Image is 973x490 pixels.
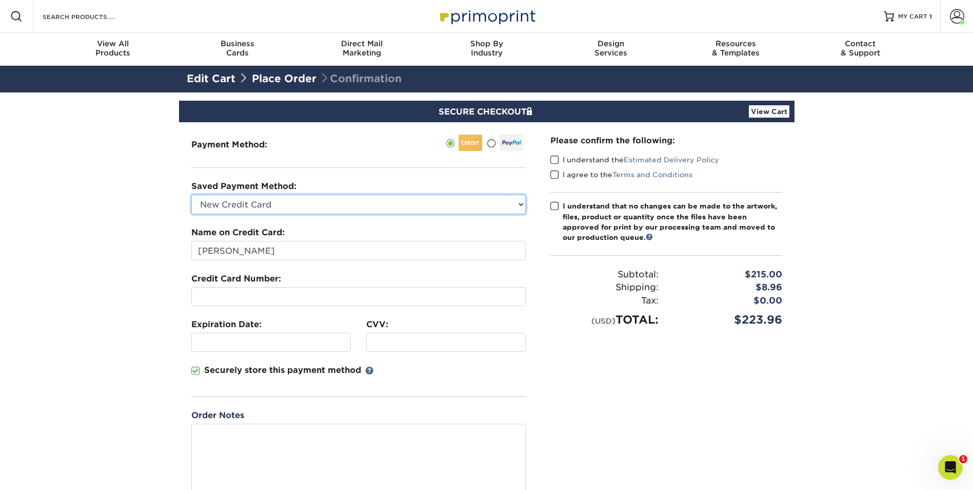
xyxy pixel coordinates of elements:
[591,316,615,325] small: (USD)
[543,311,666,328] div: TOTAL:
[666,311,790,328] div: $223.96
[543,294,666,308] div: Tax:
[191,241,526,260] input: First & Last Name
[191,409,244,422] label: Order Notes
[424,33,549,66] a: Shop ByIndustry
[550,169,692,180] label: I agree to the
[424,39,549,58] div: Industry
[666,281,790,294] div: $8.96
[550,135,782,146] div: Please confirm the following:
[300,39,424,58] div: Marketing
[435,5,538,27] img: Primoprint
[300,33,424,66] a: Direct MailMarketing
[798,39,923,58] div: & Support
[959,455,967,463] span: 1
[439,107,535,117] span: SECURE CHECKOUT
[563,201,782,243] div: I understand that no changes can be made to the artwork, files, product or quantity once the file...
[191,227,285,239] label: Name on Credit Card:
[252,72,316,85] a: Place Order
[175,39,300,58] div: Cards
[300,39,424,48] span: Direct Mail
[749,105,789,118] a: View Cart
[187,72,235,85] a: Edit Cart
[51,39,175,58] div: Products
[898,12,927,21] span: MY CART
[320,72,402,85] span: Confirmation
[366,318,388,331] label: CVV:
[543,281,666,294] div: Shipping:
[666,294,790,308] div: $0.00
[673,33,798,66] a: Resources& Templates
[424,39,549,48] span: Shop By
[204,364,361,376] p: Securely store this payment method
[673,39,798,48] span: Resources
[549,39,673,58] div: Services
[673,39,798,58] div: & Templates
[371,337,521,347] iframe: Secure CVC input frame
[938,455,963,480] iframe: Intercom live chat
[42,10,142,23] input: SEARCH PRODUCTS.....
[191,140,292,149] h3: Payment Method:
[51,33,175,66] a: View AllProducts
[624,156,719,164] a: Estimated Delivery Policy
[191,180,296,193] label: Saved Payment Method:
[191,318,262,331] label: Expiration Date:
[798,39,923,48] span: Contact
[191,273,281,285] label: Credit Card Number:
[549,39,673,48] span: Design
[612,171,692,179] a: Terms and Conditions
[175,33,300,66] a: BusinessCards
[549,33,673,66] a: DesignServices
[929,13,932,20] span: 1
[196,292,521,301] iframe: Secure card number input frame
[550,155,719,165] label: I understand the
[196,337,346,347] iframe: Secure expiration date input frame
[666,268,790,281] div: $215.00
[51,39,175,48] span: View All
[175,39,300,48] span: Business
[543,268,666,281] div: Subtotal:
[798,33,923,66] a: Contact& Support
